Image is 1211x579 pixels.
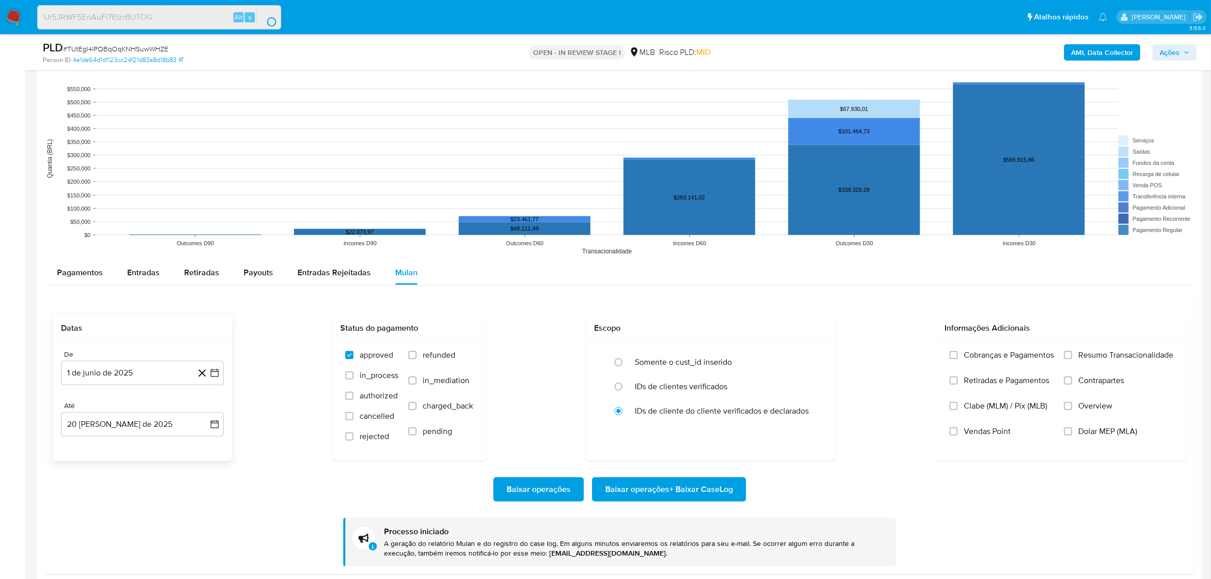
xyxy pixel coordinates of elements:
[1034,12,1088,22] span: Atalhos rápidos
[529,45,625,60] p: OPEN - IN REVIEW STAGE I
[696,46,711,58] span: MID
[256,10,277,24] button: search-icon
[1193,12,1203,22] a: Sair
[73,55,183,65] a: 4e1de54d1d1123cc24f21d83a8d18b83
[1071,44,1133,61] b: AML Data Collector
[1132,12,1189,22] p: laisa.felismino@mercadolivre.com
[38,11,281,24] input: Pesquise usuários ou casos...
[1064,44,1140,61] button: AML Data Collector
[1160,44,1179,61] span: Ações
[629,47,655,58] div: MLB
[659,47,711,58] span: Risco PLD:
[1153,44,1197,61] button: Ações
[43,39,63,55] b: PLD
[234,12,243,22] span: Alt
[248,12,251,22] span: s
[63,44,168,54] span: # TUtEgI4lPQBqOqKNHSuwWHZE
[1099,13,1107,21] a: Notificações
[43,55,71,65] b: Person ID
[1189,24,1206,32] span: 3.155.0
